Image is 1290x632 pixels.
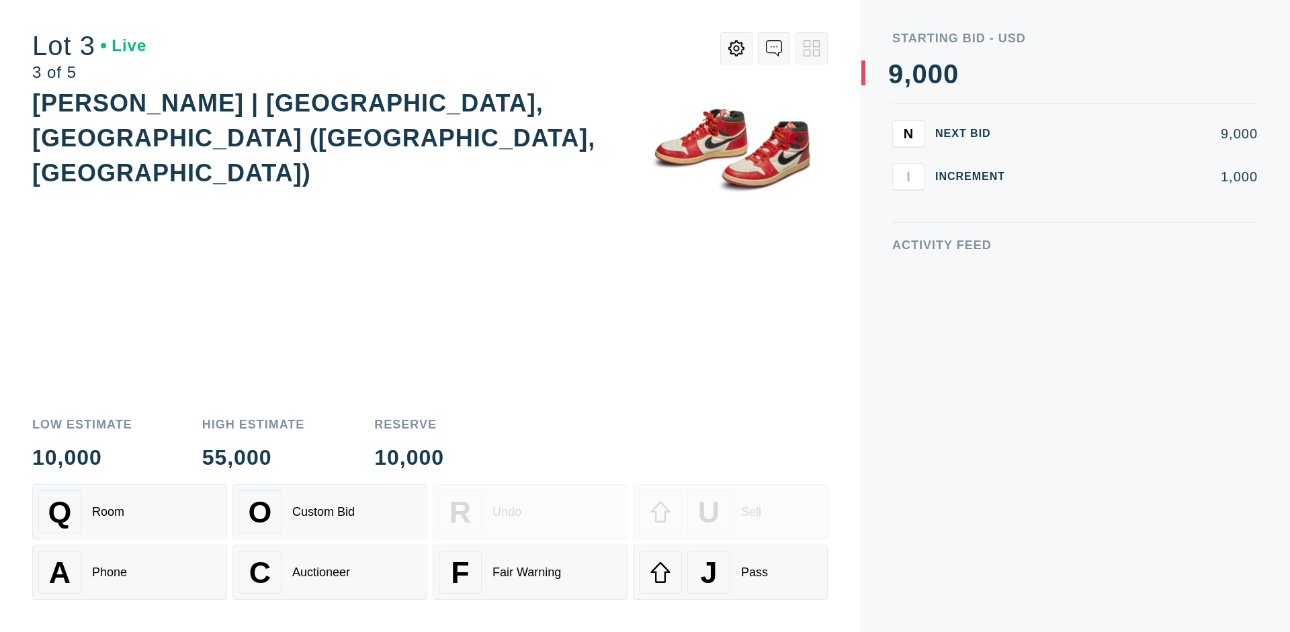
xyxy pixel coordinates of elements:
[249,555,271,590] span: C
[741,566,768,580] div: Pass
[32,32,146,59] div: Lot 3
[101,38,146,54] div: Live
[449,495,471,529] span: R
[888,60,904,87] div: 9
[633,484,828,539] button: USell
[249,495,272,529] span: O
[1027,127,1258,140] div: 9,000
[892,120,924,147] button: N
[92,505,124,519] div: Room
[892,32,1258,44] div: Starting Bid - USD
[906,169,910,184] span: I
[49,555,71,590] span: A
[928,60,943,87] div: 0
[32,64,146,81] div: 3 of 5
[904,126,913,141] span: N
[492,566,561,580] div: Fair Warning
[232,484,427,539] button: OCustom Bid
[700,555,717,590] span: J
[892,163,924,190] button: I
[32,89,595,187] div: [PERSON_NAME] | [GEOGRAPHIC_DATA], [GEOGRAPHIC_DATA] ([GEOGRAPHIC_DATA], [GEOGRAPHIC_DATA])
[202,418,305,431] div: High Estimate
[292,566,350,580] div: Auctioneer
[892,239,1258,251] div: Activity Feed
[433,484,628,539] button: RUndo
[433,545,628,600] button: FFair Warning
[451,555,469,590] span: F
[741,505,761,519] div: Sell
[202,447,305,468] div: 55,000
[374,418,444,431] div: Reserve
[32,545,227,600] button: APhone
[232,545,427,600] button: CAuctioneer
[32,484,227,539] button: QRoom
[292,505,355,519] div: Custom Bid
[374,447,444,468] div: 10,000
[32,418,132,431] div: Low Estimate
[48,495,72,529] span: Q
[492,505,521,519] div: Undo
[32,447,132,468] div: 10,000
[633,545,828,600] button: JPass
[698,495,720,529] span: U
[92,566,127,580] div: Phone
[935,128,1016,139] div: Next Bid
[912,60,927,87] div: 0
[943,60,959,87] div: 0
[904,60,912,329] div: ,
[935,171,1016,182] div: Increment
[1027,170,1258,183] div: 1,000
